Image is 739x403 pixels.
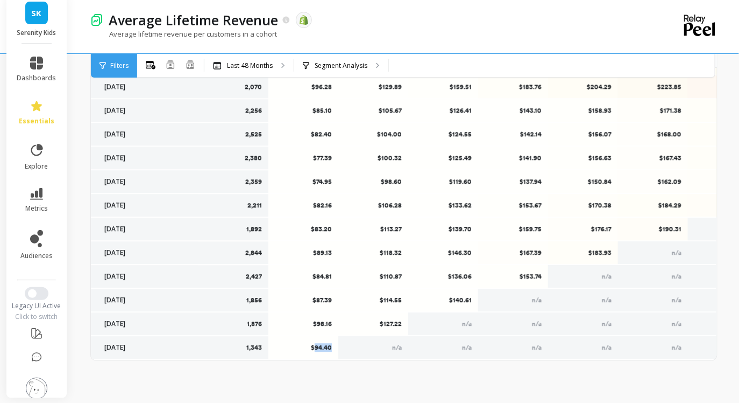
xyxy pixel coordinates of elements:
[462,321,472,328] span: n/a
[98,225,192,234] p: [DATE]
[245,154,262,163] p: 2,380
[315,61,367,70] p: Segment Analysis
[485,249,542,258] p: $167.39
[345,154,402,163] p: $100.32
[485,225,542,234] p: $159.75
[415,107,472,115] p: $126.41
[109,11,278,29] p: Average Lifetime Revenue
[275,83,332,92] p: $96.28
[555,202,612,210] p: $170.38
[485,130,542,139] p: $142.14
[345,83,402,92] p: $129.89
[345,130,402,139] p: $104.00
[245,249,262,258] p: 2,844
[275,273,332,281] p: $84.81
[555,154,612,163] p: $156.63
[25,287,48,300] button: Switch to New UI
[98,296,192,305] p: [DATE]
[345,107,402,115] p: $105.67
[555,249,612,258] p: $183.93
[345,320,402,329] p: $127.22
[25,204,48,213] span: metrics
[98,178,192,186] p: [DATE]
[245,178,262,186] p: 2,359
[672,249,681,257] span: n/a
[275,296,332,305] p: $87.39
[415,178,472,186] p: $119.60
[246,344,262,352] p: 1,343
[485,202,542,210] p: $153.67
[275,249,332,258] p: $89.13
[275,178,332,186] p: $74.95
[555,130,612,139] p: $156.07
[415,154,472,163] p: $125.49
[485,154,542,163] p: $141.90
[275,154,332,163] p: $77.39
[245,130,262,139] p: 2,525
[6,302,67,311] div: Legacy UI Active
[555,178,612,186] p: $150.84
[32,7,42,19] span: SK
[247,202,262,210] p: 2,211
[532,297,542,304] span: n/a
[98,273,192,281] p: [DATE]
[625,107,681,115] p: $171.38
[98,202,192,210] p: [DATE]
[415,273,472,281] p: $136.06
[532,321,542,328] span: n/a
[26,378,47,399] img: profile picture
[672,321,681,328] span: n/a
[345,296,402,305] p: $114.55
[19,117,54,126] span: essentials
[602,344,612,352] span: n/a
[20,252,53,260] span: audiences
[485,273,542,281] p: $153.74
[245,107,262,115] p: 2,256
[246,273,262,281] p: 2,427
[625,225,681,234] p: $190.31
[246,296,262,305] p: 1,856
[672,344,681,352] span: n/a
[345,249,402,258] p: $118.32
[275,202,332,210] p: $82.16
[17,74,56,82] span: dashboards
[485,107,542,115] p: $143.10
[625,83,681,92] p: $223.85
[602,321,612,328] span: n/a
[602,273,612,281] span: n/a
[672,273,681,281] span: n/a
[275,320,332,329] p: $98.16
[98,154,192,163] p: [DATE]
[555,225,612,234] p: $176.17
[98,249,192,258] p: [DATE]
[275,225,332,234] p: $83.20
[246,225,262,234] p: 1,892
[532,344,542,352] span: n/a
[392,344,402,352] span: n/a
[625,154,681,163] p: $167.43
[98,130,192,139] p: [DATE]
[625,178,681,186] p: $162.09
[110,61,129,70] span: Filters
[415,225,472,234] p: $139.70
[462,344,472,352] span: n/a
[17,29,56,37] p: Serenity Kids
[275,107,332,115] p: $85.10
[555,107,612,115] p: $158.93
[415,296,472,305] p: $140.61
[672,297,681,304] span: n/a
[6,313,67,322] div: Click to switch
[345,178,402,186] p: $98.60
[415,249,472,258] p: $146.30
[555,83,612,92] p: $204.29
[345,273,402,281] p: $110.87
[275,344,332,352] p: $94.40
[90,13,103,26] img: header icon
[415,130,472,139] p: $124.55
[98,83,192,92] p: [DATE]
[25,162,48,171] span: explore
[602,297,612,304] span: n/a
[415,83,472,92] p: $159.51
[98,344,192,352] p: [DATE]
[90,29,277,39] p: Average lifetime revenue per customers in a cohort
